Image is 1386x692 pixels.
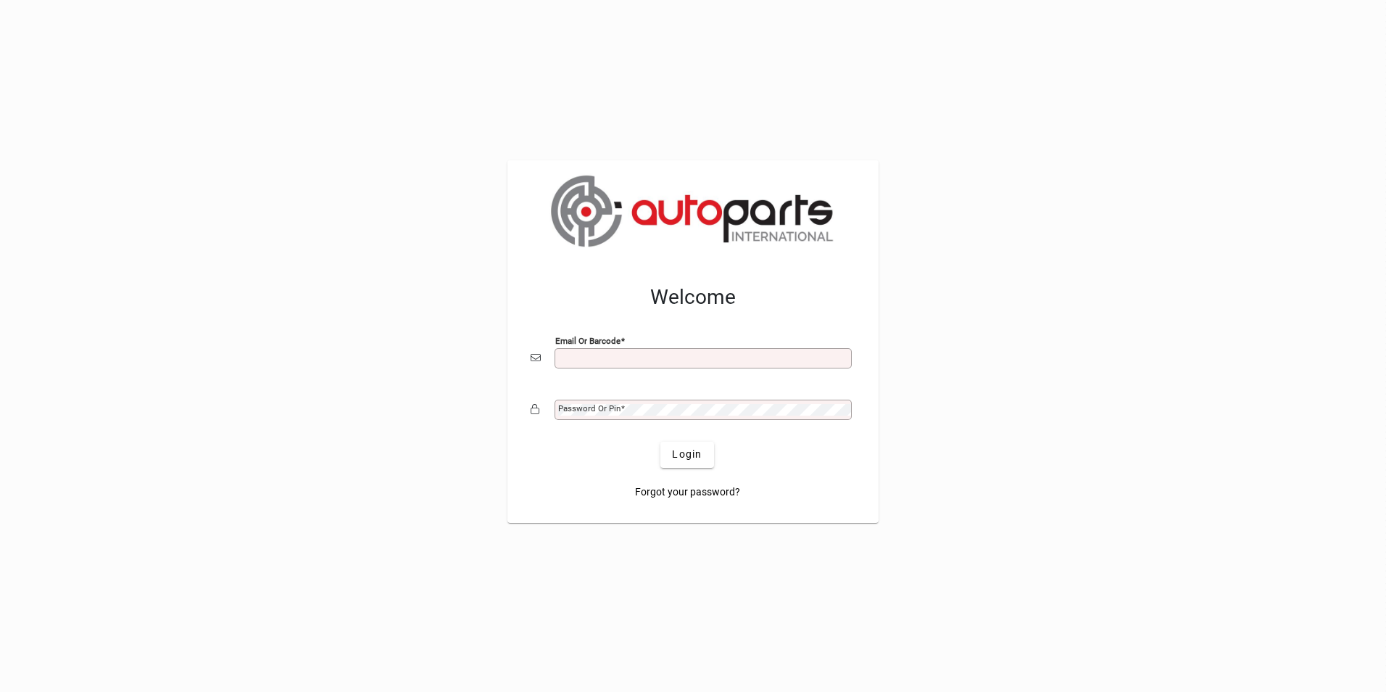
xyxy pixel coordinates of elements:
mat-label: Password or Pin [558,403,621,413]
button: Login [660,442,713,468]
mat-label: Email or Barcode [555,335,621,345]
a: Forgot your password? [629,479,746,506]
span: Forgot your password? [635,485,740,500]
h2: Welcome [531,285,855,310]
span: Login [672,447,702,462]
